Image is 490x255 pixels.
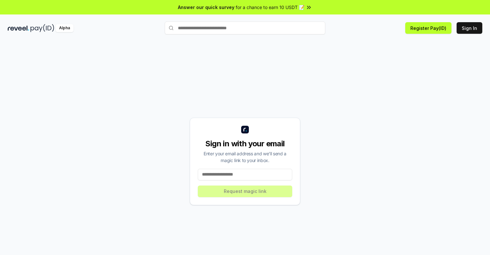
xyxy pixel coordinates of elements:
span: for a chance to earn 10 USDT 📝 [236,4,304,11]
img: logo_small [241,126,249,133]
img: pay_id [31,24,54,32]
div: Sign in with your email [198,139,292,149]
button: Register Pay(ID) [405,22,451,34]
img: reveel_dark [8,24,29,32]
div: Enter your email address and we’ll send a magic link to your inbox. [198,150,292,164]
div: Alpha [56,24,74,32]
span: Answer our quick survey [178,4,234,11]
button: Sign In [457,22,482,34]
